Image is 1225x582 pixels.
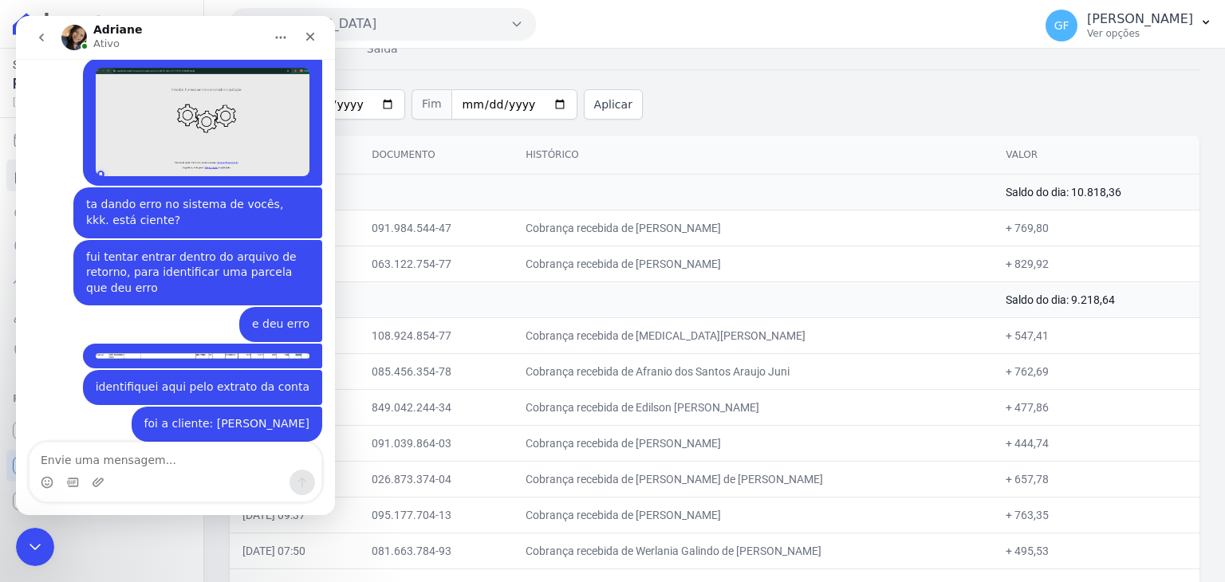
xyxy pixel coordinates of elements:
button: Selecionador de Emoji [25,460,37,473]
div: Guilherme diz… [13,328,306,355]
td: Cobrança recebida de Afranio dos Santos Araujo Juni [513,353,993,389]
td: 026.873.374-04 [359,461,513,497]
p: Ativo [77,20,104,36]
a: Nova transferência [6,195,197,226]
button: Selecionador de GIF [50,460,63,473]
td: Cobrança recebida de [PERSON_NAME] [513,210,993,246]
div: Guilherme diz… [13,291,306,328]
a: Cobranças [6,124,197,156]
a: Conta Hent Novidade [6,450,197,482]
th: Documento [359,136,513,175]
div: ta dando erro no sistema de vocês, kkk. está ciente? [57,171,306,222]
td: [DATE] [230,281,993,317]
textarea: Envie uma mensagem... [14,427,305,454]
td: 849.042.244-34 [359,389,513,425]
div: Fechar [280,6,309,35]
td: + 657,78 [993,461,1199,497]
p: Ver opções [1087,27,1193,40]
button: GF [PERSON_NAME] Ver opções [1033,3,1225,48]
span: Fim [412,89,451,120]
td: [DATE] 07:50 [230,533,359,568]
div: e deu erro [223,291,306,326]
button: Enviar uma mensagem [274,454,299,479]
button: Upload do anexo [76,460,89,473]
td: + 444,74 [993,425,1199,461]
div: fui tentar entrar dentro do arquivo de retorno, para identificar uma parcela que deu erro [57,224,306,290]
div: Guilherme diz… [13,391,306,445]
a: Pagamentos [6,230,197,262]
nav: Sidebar [13,124,191,517]
td: Saldo do dia: 10.818,36 [993,174,1199,210]
div: foi a cliente: [PERSON_NAME] [116,391,306,426]
div: Guilherme diz… [13,171,306,223]
span: Saldo atual [13,57,171,73]
td: 095.177.704-13 [359,497,513,533]
span: R$ 10.818,36 [13,73,171,95]
td: + 477,86 [993,389,1199,425]
th: Histórico [513,136,993,175]
div: fui tentar entrar dentro do arquivo de retorno, para identificar uma parcela que deu erro [70,234,293,281]
iframe: Intercom live chat [16,528,54,566]
a: Troca de Arquivos [6,265,197,297]
td: Cobrança recebida de [PERSON_NAME] [513,246,993,281]
div: ta dando erro no sistema de vocês, kkk. está ciente? [70,181,293,212]
button: Aplicar [584,89,643,120]
div: identifiquei aqui pelo extrato da conta [67,354,306,389]
td: 081.663.784-93 [359,533,513,568]
td: + 495,53 [993,533,1199,568]
iframe: Intercom live chat [16,16,335,515]
td: Cobrança recebida de [PERSON_NAME] de [PERSON_NAME] [513,461,993,497]
div: e deu erro [236,301,293,317]
td: 085.456.354-78 [359,353,513,389]
td: Cobrança recebida de Werlania Galindo de [PERSON_NAME] [513,533,993,568]
div: identifiquei aqui pelo extrato da conta [80,364,293,379]
td: + 829,92 [993,246,1199,281]
td: + 769,80 [993,210,1199,246]
div: foi a cliente: [PERSON_NAME] [128,400,293,416]
th: Valor [993,136,1199,175]
p: [PERSON_NAME] [1087,11,1193,27]
td: 063.122.754-77 [359,246,513,281]
td: Cobrança recebida de Edilson [PERSON_NAME] [513,389,993,425]
td: 091.984.544-47 [359,210,513,246]
div: Guilherme diz… [13,224,306,292]
span: GF [1054,20,1069,31]
button: Início [250,6,280,37]
span: [DATE] 08:45 [13,95,171,109]
div: Guilherme diz… [13,42,306,171]
a: Recebíveis [6,415,197,446]
a: Saída [364,29,401,71]
div: Guilherme diz… [13,354,306,391]
a: Negativação [6,335,197,367]
a: Extrato [6,159,197,191]
td: 108.924.854-77 [359,317,513,353]
td: Cobrança recebida de [PERSON_NAME] [513,425,993,461]
td: + 763,35 [993,497,1199,533]
td: + 762,69 [993,353,1199,389]
td: Cobrança recebida de [PERSON_NAME] [513,497,993,533]
td: Saldo do dia: 9.218,64 [993,281,1199,317]
td: [DATE] [230,174,993,210]
td: Cobrança recebida de [MEDICAL_DATA][PERSON_NAME] [513,317,993,353]
div: Plataformas [13,389,191,408]
a: Clientes [6,300,197,332]
td: 091.039.864-03 [359,425,513,461]
td: + 547,41 [993,317,1199,353]
button: [GEOGRAPHIC_DATA] [230,8,536,40]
